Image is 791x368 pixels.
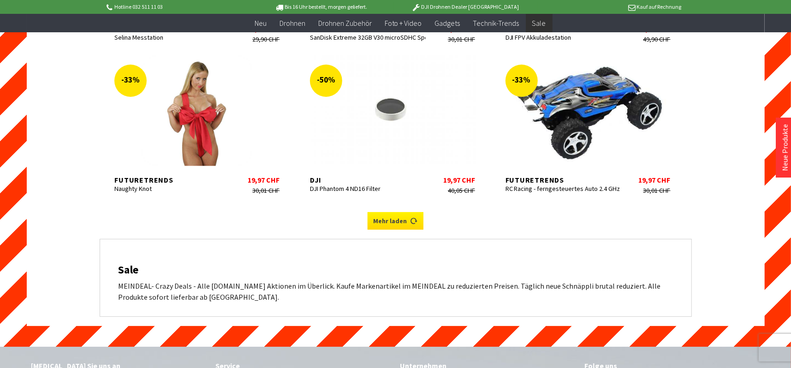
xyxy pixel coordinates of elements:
[230,35,280,43] div: 29,90 CHF
[393,1,537,12] p: DJI Drohnen Dealer [GEOGRAPHIC_DATA]
[248,175,280,184] div: 19,97 CHF
[119,264,673,276] h2: Sale
[310,33,426,42] div: SanDisk Extreme 32GB V30 microSDHC Speicherkarte
[310,175,426,184] div: DJI
[248,14,273,33] a: Neu
[473,18,519,28] span: Technik-Trends
[506,65,538,97] div: -33%
[301,55,484,184] a: -50% DJI DJI Phantom 4 ND16 Filter 19,97 CHF 40,05 CHF
[312,14,378,33] a: Drohnen Zubehör
[426,186,475,195] div: 40,05 CHF
[506,175,621,184] div: Futuretrends
[537,1,681,12] p: Kauf auf Rechnung
[114,175,230,184] div: Futuretrends
[385,18,422,28] span: Foto + Video
[114,184,230,193] div: Naughty Knot
[273,14,312,33] a: Drohnen
[114,33,230,42] div: Selina Messtation
[780,124,790,171] a: Neue Produkte
[496,55,680,184] a: -33% Futuretrends RC Racing - ferngesteuertes Auto 2.4 GHz 19,97 CHF 30,01 CHF
[428,14,467,33] a: Gadgets
[280,18,305,28] span: Drohnen
[639,175,671,184] div: 19,97 CHF
[105,1,249,12] p: Hotline 032 511 11 03
[443,175,475,184] div: 19,97 CHF
[230,186,280,195] div: 30,01 CHF
[526,14,553,33] a: Sale
[378,14,428,33] a: Foto + Video
[368,212,423,230] a: Mehr laden
[114,65,147,97] div: -33%
[621,35,670,43] div: 49,90 CHF
[255,18,267,28] span: Neu
[435,18,460,28] span: Gadgets
[119,280,673,303] p: MEINDEAL- Crazy Deals - Alle [DOMAIN_NAME] Aktionen im Überlick. Kaufe Markenartikel im MEINDEAL ...
[310,184,426,193] div: DJI Phantom 4 ND16 Filter
[318,18,372,28] span: Drohnen Zubehör
[506,184,621,193] div: RC Racing - ferngesteuertes Auto 2.4 GHz
[310,65,342,97] div: -50%
[467,14,526,33] a: Technik-Trends
[506,33,621,42] div: DJI FPV Akkuladestation
[105,55,289,184] a: -33% Futuretrends Naughty Knot 19,97 CHF 30,01 CHF
[249,1,393,12] p: Bis 16 Uhr bestellt, morgen geliefert.
[426,35,475,43] div: 30,01 CHF
[621,186,670,195] div: 30,01 CHF
[532,18,546,28] span: Sale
